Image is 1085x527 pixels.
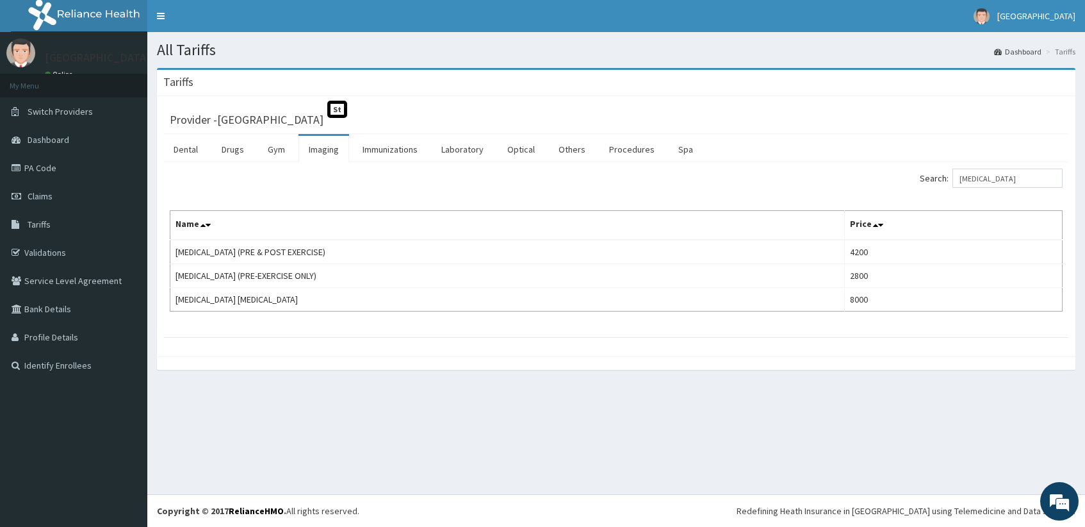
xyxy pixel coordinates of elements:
[157,42,1075,58] h1: All Tariffs
[45,52,151,63] p: [GEOGRAPHIC_DATA]
[170,240,845,264] td: [MEDICAL_DATA] (PRE & POST EXERCISE)
[229,505,284,517] a: RelianceHMO
[28,190,53,202] span: Claims
[599,136,665,163] a: Procedures
[845,211,1063,240] th: Price
[431,136,494,163] a: Laboratory
[845,240,1063,264] td: 4200
[170,264,845,288] td: [MEDICAL_DATA] (PRE-EXERCISE ONLY)
[352,136,428,163] a: Immunizations
[170,211,845,240] th: Name
[28,219,51,230] span: Tariffs
[163,136,208,163] a: Dental
[45,70,76,79] a: Online
[974,8,990,24] img: User Image
[28,134,69,146] span: Dashboard
[298,136,349,163] a: Imaging
[163,76,193,88] h3: Tariffs
[497,136,545,163] a: Optical
[952,169,1063,188] input: Search:
[737,505,1075,517] div: Redefining Heath Insurance in [GEOGRAPHIC_DATA] using Telemedicine and Data Science!
[170,288,845,312] td: [MEDICAL_DATA] [MEDICAL_DATA]
[28,106,93,117] span: Switch Providers
[157,505,286,517] strong: Copyright © 2017 .
[920,169,1063,188] label: Search:
[170,114,323,126] h3: Provider - [GEOGRAPHIC_DATA]
[211,136,254,163] a: Drugs
[997,10,1075,22] span: [GEOGRAPHIC_DATA]
[6,38,35,67] img: User Image
[845,288,1063,312] td: 8000
[548,136,596,163] a: Others
[845,264,1063,288] td: 2800
[1043,46,1075,57] li: Tariffs
[257,136,295,163] a: Gym
[147,494,1085,527] footer: All rights reserved.
[327,101,347,118] span: St
[668,136,703,163] a: Spa
[994,46,1041,57] a: Dashboard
